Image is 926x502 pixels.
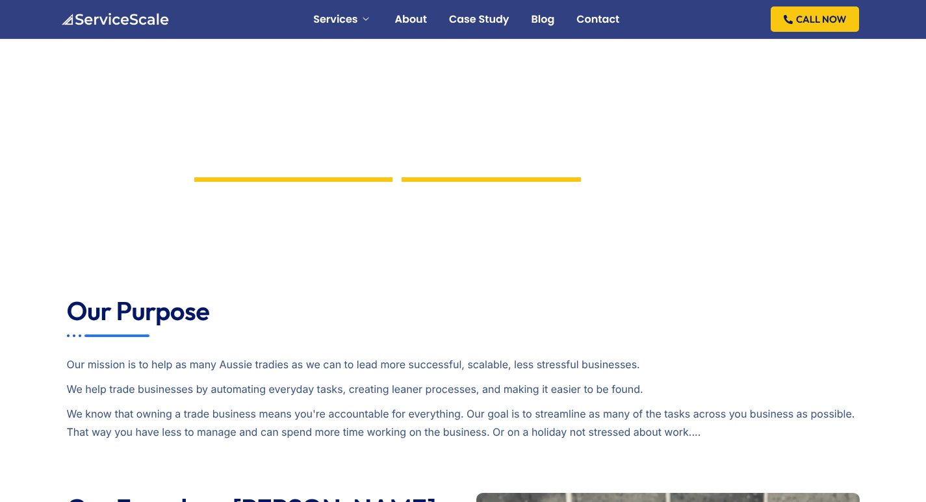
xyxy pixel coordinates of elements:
img: ServiceScale logo representing business automation for tradies [60,13,169,26]
a: Blog [531,14,554,25]
h1: Helping Aussie Tradies build , businesses [178,104,749,182]
a: CALL NOW [771,6,859,32]
span: more scalable [194,143,392,182]
span: CALL NOW [796,14,846,24]
p: Our mission is to help as many Aussie tradies as we can to lead more successful, scalable, less s... [67,337,860,373]
a: About [395,14,427,25]
a: ServiceScale logo representing business automation for tradies [60,12,169,25]
span: less stressful [402,143,581,182]
a: Services [313,14,372,25]
a: Contact [576,14,619,25]
p: We know that owning a trade business means you're accountable for everything. Our goal is to stre... [67,405,860,441]
p: We help trade businesses by automating everyday tasks, creating leaner processes, and making it e... [67,380,860,398]
h2: Our Purpose [67,295,860,327]
a: Case Study [449,14,509,25]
